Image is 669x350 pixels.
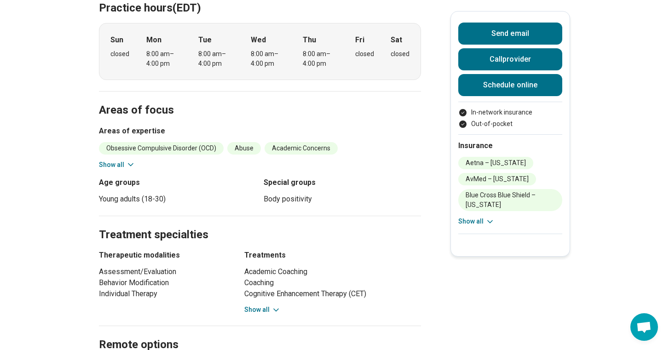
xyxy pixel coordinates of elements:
[99,177,256,188] h3: Age groups
[244,266,421,277] li: Academic Coaching
[458,140,562,151] h2: Insurance
[99,160,135,170] button: Show all
[244,288,421,299] li: Cognitive Enhancement Therapy (CET)
[630,313,658,341] a: Open chat
[227,142,261,155] li: Abuse
[99,205,421,243] h2: Treatment specialties
[99,23,421,80] div: When does the program meet?
[303,49,338,69] div: 8:00 am – 4:00 pm
[265,142,338,155] li: Academic Concerns
[244,305,281,315] button: Show all
[458,74,562,96] a: Schedule online
[99,142,224,155] li: Obsessive Compulsive Disorder (OCD)
[458,189,562,211] li: Blue Cross Blue Shield – [US_STATE]
[355,34,364,46] strong: Fri
[99,277,228,288] li: Behavior Modification
[146,34,161,46] strong: Mon
[264,194,421,205] li: Body positivity
[251,49,286,69] div: 8:00 am – 4:00 pm
[458,217,495,226] button: Show all
[244,250,421,261] h3: Treatments
[303,34,316,46] strong: Thu
[458,108,562,117] li: In-network insurance
[458,108,562,129] ul: Payment options
[110,34,123,46] strong: Sun
[99,250,228,261] h3: Therapeutic modalities
[99,266,228,277] li: Assessment/Evaluation
[391,34,402,46] strong: Sat
[99,80,421,118] h2: Areas of focus
[458,157,533,169] li: Aetna – [US_STATE]
[99,288,228,299] li: Individual Therapy
[99,194,256,205] li: Young adults (18-30)
[99,126,421,137] h3: Areas of expertise
[458,23,562,45] button: Send email
[198,34,212,46] strong: Tue
[198,49,234,69] div: 8:00 am – 4:00 pm
[110,49,129,59] div: closed
[264,177,421,188] h3: Special groups
[244,277,421,288] li: Coaching
[458,173,536,185] li: AvMed – [US_STATE]
[391,49,409,59] div: closed
[355,49,374,59] div: closed
[458,48,562,70] button: Callprovider
[458,119,562,129] li: Out-of-pocket
[146,49,182,69] div: 8:00 am – 4:00 pm
[251,34,266,46] strong: Wed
